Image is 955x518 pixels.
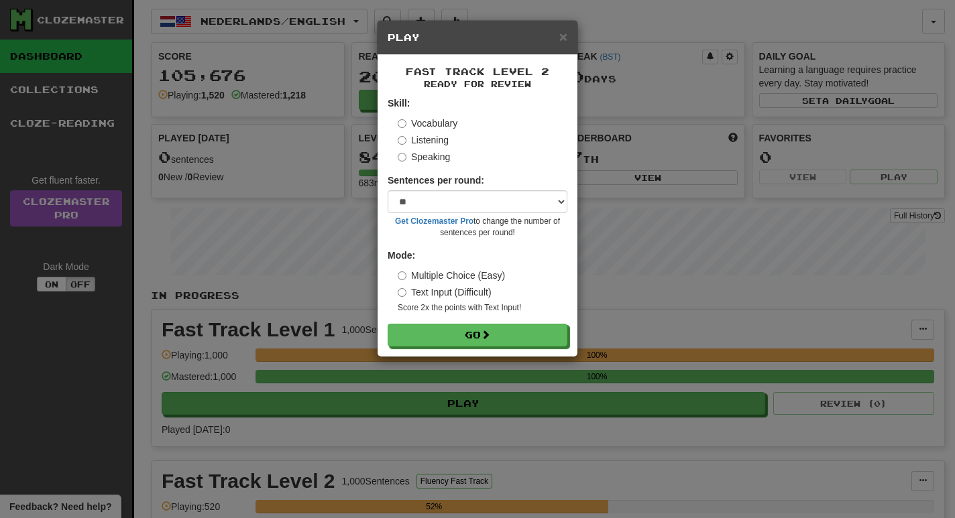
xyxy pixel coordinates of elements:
a: Get Clozemaster Pro [395,216,473,226]
strong: Mode: [388,250,415,261]
button: Go [388,324,567,346]
label: Vocabulary [398,117,457,130]
label: Listening [398,133,449,147]
label: Multiple Choice (Easy) [398,269,505,282]
span: × [559,29,567,44]
strong: Skill: [388,98,410,109]
h5: Play [388,31,567,44]
small: Score 2x the points with Text Input ! [398,302,567,314]
small: to change the number of sentences per round! [388,216,567,239]
small: Ready for Review [388,78,567,90]
input: Vocabulary [398,119,406,128]
input: Multiple Choice (Easy) [398,271,406,280]
label: Sentences per round: [388,174,484,187]
label: Speaking [398,150,450,164]
input: Listening [398,136,406,145]
label: Text Input (Difficult) [398,285,492,299]
span: Fast Track Level 2 [406,66,549,77]
input: Text Input (Difficult) [398,288,406,297]
input: Speaking [398,153,406,161]
button: Close [559,29,567,44]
